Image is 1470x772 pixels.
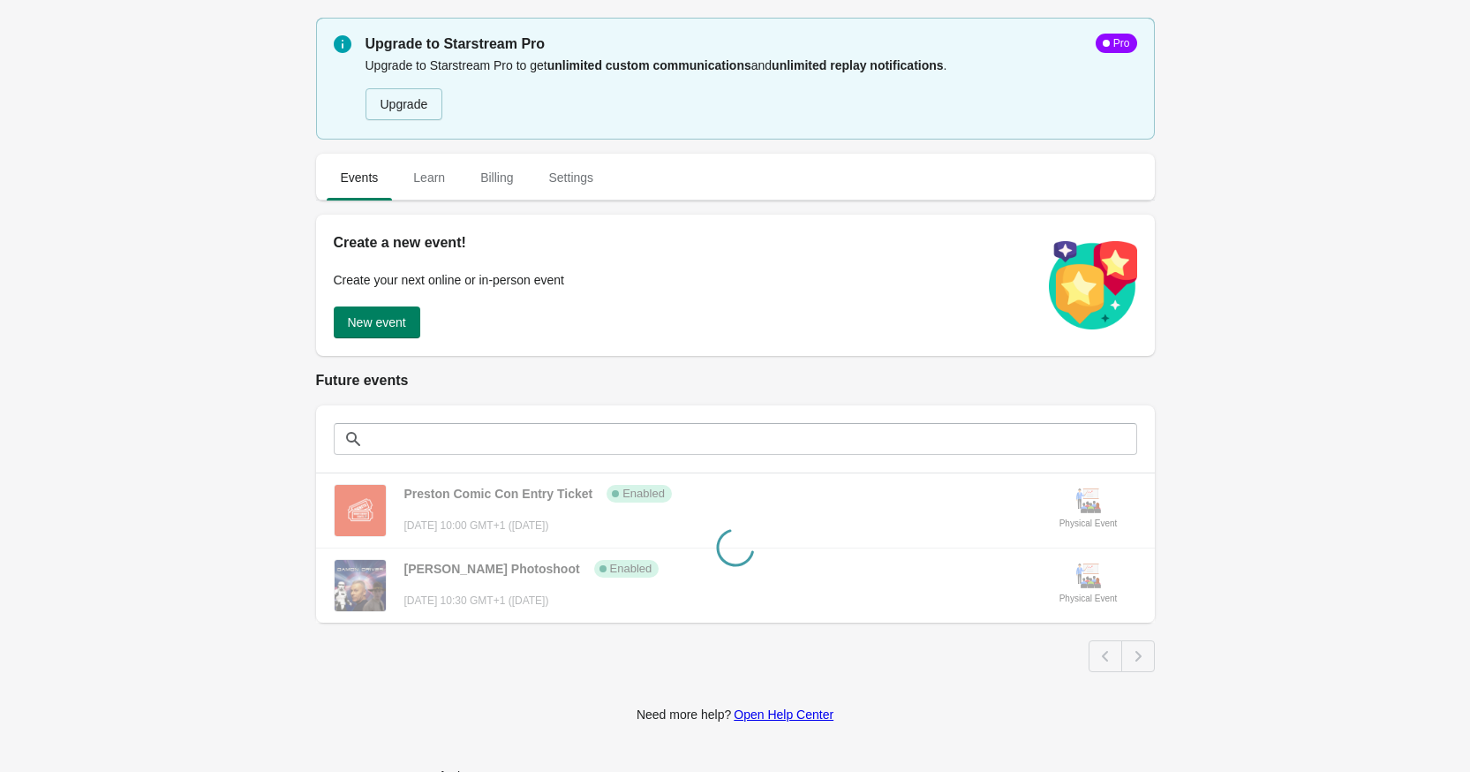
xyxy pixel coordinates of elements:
[534,162,607,193] span: Settings
[466,162,527,193] span: Billing
[366,55,1137,122] div: Upgrade to Starstream Pro to get and .
[334,271,1031,289] p: Create your next online or in-person event
[334,307,420,338] button: New event
[399,162,459,193] span: Learn
[348,315,406,329] span: New event
[1110,36,1130,50] div: Pro
[334,232,1031,254] h2: Create a new event!
[772,58,943,72] b: unlimited replay notifications
[327,162,393,193] span: Events
[637,708,731,722] span: Need more help?
[734,708,833,722] a: Open Help Center
[316,370,1155,391] h2: Future events
[547,58,751,72] b: unlimited custom communications
[1089,640,1155,672] nav: Pagination
[366,88,443,120] button: Upgrade
[366,34,546,55] span: Upgrade to Starstream Pro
